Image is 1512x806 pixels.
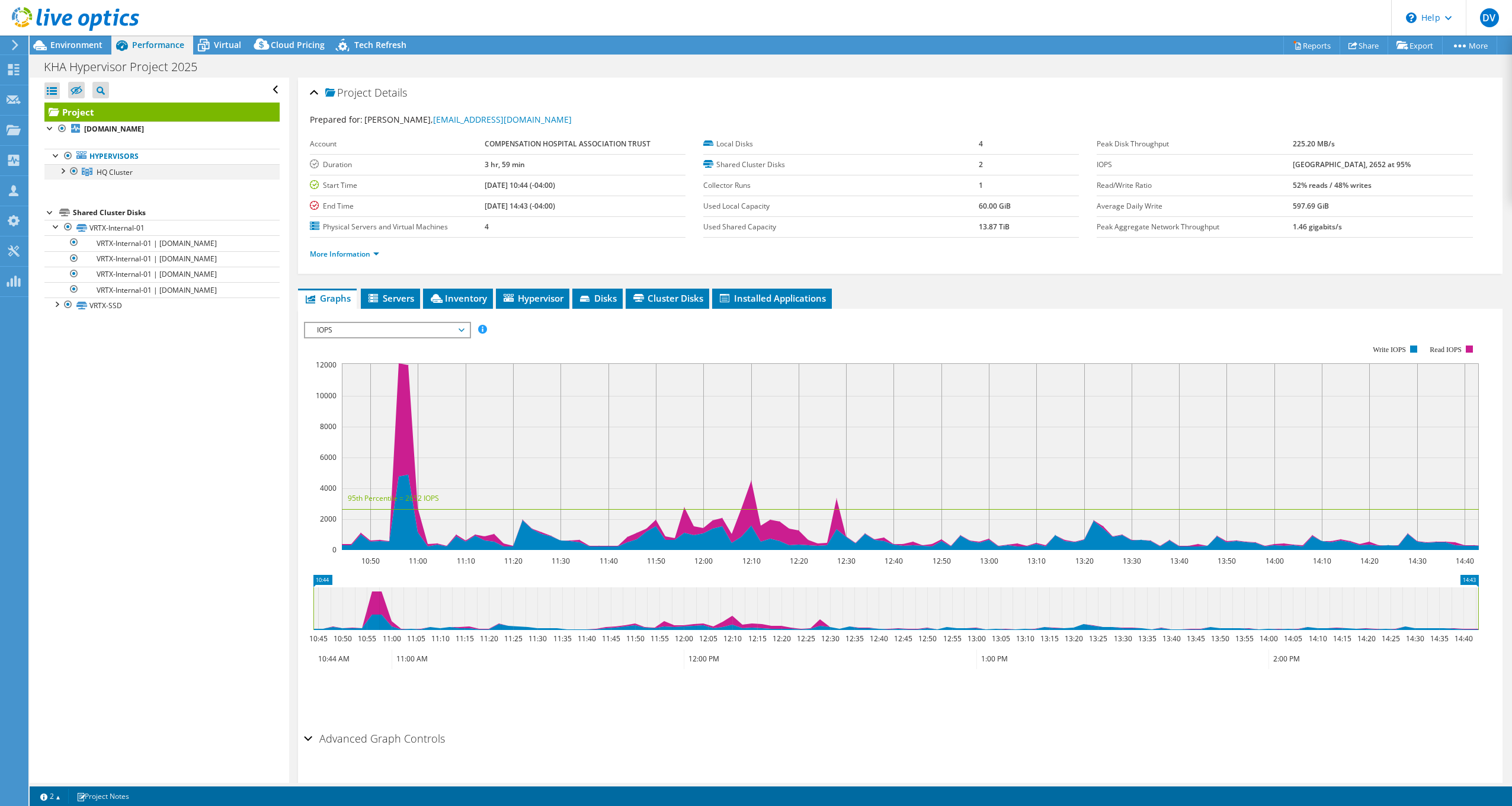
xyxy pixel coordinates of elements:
b: 597.69 GiB [1293,201,1329,211]
b: 60.00 GiB [979,201,1011,211]
b: 4 [485,222,489,232]
text: 14:15 [1332,634,1351,644]
span: Cloud Pricing [271,39,325,50]
span: Installed Applications [718,292,826,304]
text: 14:40 [1455,556,1473,566]
text: 13:25 [1088,634,1107,644]
b: 1.46 gigabits/s [1293,222,1342,232]
a: VRTX-SSD [44,298,280,313]
label: Used Local Capacity [703,200,979,212]
text: 13:00 [967,634,985,644]
label: Read/Write Ratio [1097,180,1293,191]
text: 12:10 [723,634,741,644]
span: Tech Refresh [354,39,406,50]
a: VRTX-Internal-01 | [DOMAIN_NAME] [44,282,280,298]
label: Average Daily Write [1097,200,1293,212]
text: 13:55 [1235,634,1253,644]
text: 4000 [320,483,337,493]
text: 14:00 [1259,634,1277,644]
span: Environment [50,39,102,50]
text: 12000 [316,360,337,370]
text: 8000 [320,421,337,431]
text: 2000 [320,514,337,524]
span: Inventory [429,292,487,304]
text: 12:20 [772,634,790,644]
text: 13:05 [991,634,1010,644]
a: Hypervisors [44,149,280,164]
span: Performance [132,39,184,50]
text: 12:10 [742,556,760,566]
label: Shared Cluster Disks [703,159,979,171]
text: 12:40 [869,634,888,644]
text: 13:45 [1186,634,1205,644]
text: 6000 [320,452,337,462]
text: 14:05 [1283,634,1302,644]
a: VRTX-Internal-01 | [DOMAIN_NAME] [44,235,280,251]
a: VRTX-Internal-01 [44,220,280,235]
text: 11:05 [406,634,425,644]
span: Virtual [214,39,241,50]
b: [GEOGRAPHIC_DATA], 2652 at 95% [1293,159,1411,169]
text: 12:00 [694,556,712,566]
b: 52% reads / 48% writes [1293,180,1372,190]
text: 13:30 [1122,556,1141,566]
a: Share [1340,36,1388,55]
b: COMPENSATION HOSPITAL ASSOCIATION TRUST [485,139,651,149]
label: Physical Servers and Virtual Machines [310,221,485,233]
text: 10:50 [333,634,351,644]
span: [PERSON_NAME], [364,114,572,125]
text: 12:15 [748,634,766,644]
text: 11:30 [528,634,546,644]
label: Peak Disk Throughput [1097,138,1293,150]
text: 12:30 [821,634,839,644]
b: [DATE] 14:43 (-04:00) [485,201,555,211]
svg: \n [1406,12,1417,23]
b: [DOMAIN_NAME] [84,124,144,134]
span: Graphs [304,292,351,304]
span: Hypervisor [502,292,563,304]
a: Export [1388,36,1443,55]
text: 10:45 [309,634,327,644]
text: 13:50 [1217,556,1235,566]
a: More [1442,36,1497,55]
h1: KHA Hypervisor Project 2025 [39,60,216,73]
text: 11:30 [551,556,569,566]
text: 13:20 [1075,556,1093,566]
span: IOPS [311,323,463,337]
text: 13:20 [1064,634,1082,644]
label: Used Shared Capacity [703,221,979,233]
text: 13:10 [1016,634,1034,644]
text: 11:25 [504,634,522,644]
text: 11:40 [599,556,617,566]
text: 13:40 [1170,556,1188,566]
text: 12:05 [699,634,717,644]
text: 12:35 [845,634,863,644]
text: Write IOPS [1373,346,1406,354]
label: Duration [310,159,485,171]
a: VRTX-Internal-01 | [DOMAIN_NAME] [44,267,280,282]
text: 14:10 [1308,634,1327,644]
label: IOPS [1097,159,1293,171]
text: 11:00 [382,634,401,644]
label: End Time [310,200,485,212]
label: Peak Aggregate Network Throughput [1097,221,1293,233]
text: 13:35 [1138,634,1156,644]
text: 12:20 [789,556,808,566]
text: 11:10 [431,634,449,644]
a: More Information [310,249,379,259]
text: 11:10 [456,556,475,566]
text: 11:50 [646,556,665,566]
span: Cluster Disks [632,292,703,304]
text: 13:30 [1113,634,1132,644]
label: Account [310,138,485,150]
text: 14:40 [1454,634,1472,644]
text: 12:50 [932,556,950,566]
label: Local Disks [703,138,979,150]
text: 14:30 [1408,556,1426,566]
text: 13:40 [1162,634,1180,644]
a: [EMAIL_ADDRESS][DOMAIN_NAME] [433,114,572,125]
text: 14:20 [1357,634,1375,644]
text: 12:45 [893,634,912,644]
text: 11:20 [504,556,522,566]
b: 225.20 MB/s [1293,139,1335,149]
